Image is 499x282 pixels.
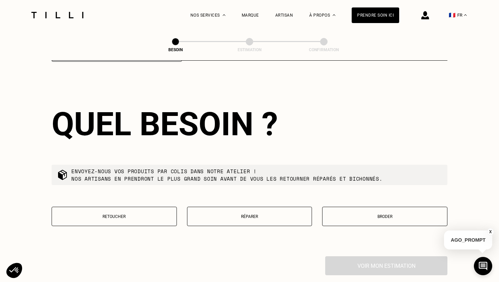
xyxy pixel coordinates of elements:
div: Besoin [142,47,209,52]
button: Réparer [187,207,312,226]
p: AGO_PROMPT [444,230,492,249]
img: Logo du service de couturière Tilli [29,12,86,18]
button: Broder [322,207,447,226]
div: Confirmation [290,47,358,52]
p: Réparer [191,214,309,219]
span: 🇫🇷 [449,12,456,18]
p: Retoucher [55,214,173,219]
p: Envoyez-nous vos produits par colis dans notre atelier ! Nos artisans en prendront le plus grand ... [71,167,383,182]
p: Broder [326,214,444,219]
a: Artisan [275,13,293,18]
img: menu déroulant [464,14,467,16]
button: X [487,228,494,236]
img: icône connexion [421,11,429,19]
div: Quel besoin ? [52,105,447,143]
button: Retoucher [52,207,177,226]
img: commande colis [57,169,68,180]
img: Menu déroulant [223,14,225,16]
a: Marque [242,13,259,18]
div: Estimation [216,47,283,52]
img: Menu déroulant à propos [333,14,335,16]
a: Prendre soin ici [352,7,399,23]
